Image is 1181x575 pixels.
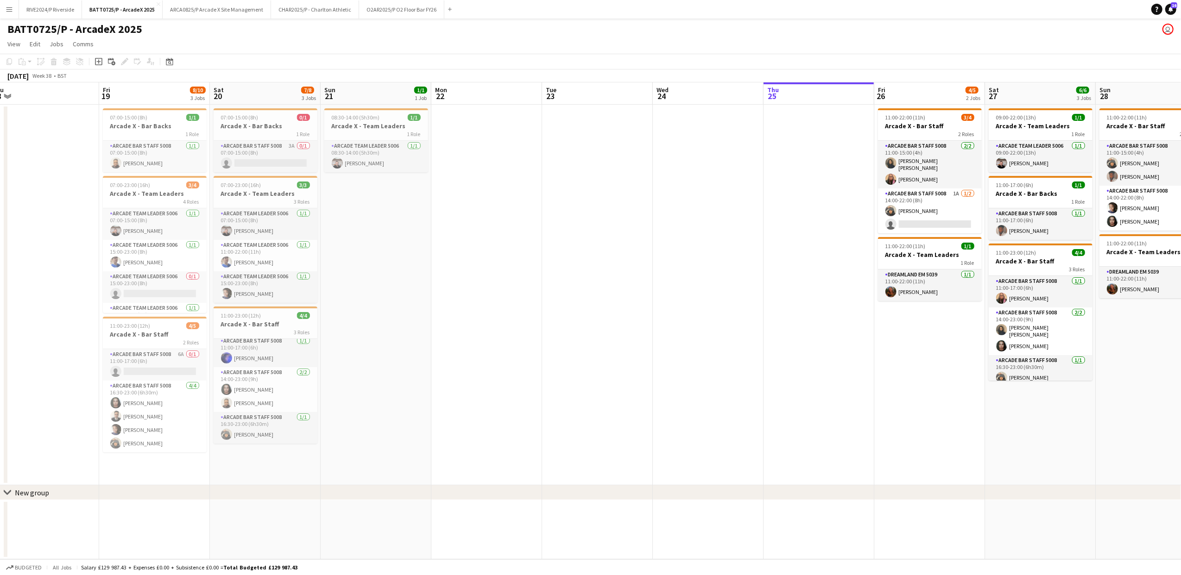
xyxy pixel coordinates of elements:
[1077,94,1091,101] div: 3 Jobs
[214,367,317,412] app-card-role: Arcade Bar Staff 50082/214:00-23:00 (9h)[PERSON_NAME][PERSON_NAME]
[103,317,207,452] app-job-card: 11:00-23:00 (12h)4/5Arcade X - Bar Staff2 RolesArcade Bar Staff 50086A0/111:00-17:00 (6h) Arcade ...
[989,189,1093,198] h3: Arcade X - Bar Backs
[301,87,314,94] span: 7/8
[103,176,207,313] app-job-card: 07:00-23:00 (16h)3/4Arcade X - Team Leaders4 RolesArcade Team Leader 50061/107:00-15:00 (8h)[PERS...
[7,71,29,81] div: [DATE]
[332,114,380,121] span: 08:30-14:00 (5h30m)
[989,108,1093,172] app-job-card: 09:00-22:00 (13h)1/1Arcade X - Team Leaders1 RoleArcade Team Leader 50061/109:00-22:00 (13h)[PERS...
[302,94,316,101] div: 3 Jobs
[996,249,1036,256] span: 11:00-23:00 (12h)
[1076,87,1089,94] span: 6/6
[996,181,1034,188] span: 11:00-17:00 (6h)
[1072,198,1085,205] span: 1 Role
[323,91,335,101] span: 21
[878,188,982,233] app-card-role: Arcade Bar Staff 50081A1/214:00-22:00 (8h)[PERSON_NAME]
[297,312,310,319] span: 4/4
[15,564,42,571] span: Budgeted
[878,86,885,94] span: Fri
[989,122,1093,130] h3: Arcade X - Team Leaders
[961,259,974,266] span: 1 Role
[103,381,207,452] app-card-role: Arcade Bar Staff 50084/416:30-23:00 (6h30m)[PERSON_NAME][PERSON_NAME][PERSON_NAME][PERSON_NAME]
[101,91,110,101] span: 19
[544,91,556,101] span: 23
[186,181,199,188] span: 3/4
[878,108,982,233] app-job-card: 11:00-22:00 (11h)3/4Arcade X - Bar Staff2 RolesArcade Bar Staff 50082/211:00-15:00 (4h)[PERSON_NA...
[19,0,82,19] button: RIVE2024/P Riverside
[15,488,49,497] div: New group
[878,269,982,301] app-card-role: Dreamland EM 50391/111:00-22:00 (11h)[PERSON_NAME]
[103,189,207,198] h3: Arcade X - Team Leaders
[297,114,310,121] span: 0/1
[214,189,317,198] h3: Arcade X - Team Leaders
[186,114,199,121] span: 1/1
[221,312,261,319] span: 11:00-23:00 (12h)
[214,271,317,303] app-card-role: Arcade Team Leader 50061/115:00-23:00 (8h)[PERSON_NAME]
[214,122,317,130] h3: Arcade X - Bar Backs
[81,564,297,571] div: Salary £129 987.43 + Expenses £0.00 + Subsistence £0.00 =
[989,355,1093,387] app-card-role: Arcade Bar Staff 50081/116:30-23:00 (6h30m)[PERSON_NAME]
[961,243,974,250] span: 1/1
[297,181,310,188] span: 3/3
[885,114,926,121] span: 11:00-22:00 (11h)
[110,181,151,188] span: 07:00-23:00 (16h)
[767,86,779,94] span: Thu
[408,114,421,121] span: 1/1
[183,339,199,346] span: 2 Roles
[989,208,1093,240] app-card-role: Arcade Bar Staff 50081/111:00-17:00 (6h)[PERSON_NAME]
[221,114,259,121] span: 07:00-15:00 (8h)
[359,0,444,19] button: O2AR2025/P O2 Floor Bar FY26
[989,307,1093,355] app-card-role: Arcade Bar Staff 50082/214:00-23:00 (9h)[PERSON_NAME] [PERSON_NAME][PERSON_NAME]
[223,564,297,571] span: Total Budgeted £129 987.43
[73,40,94,48] span: Comms
[324,122,428,130] h3: Arcade X - Team Leaders
[214,141,317,172] app-card-role: Arcade Bar Staff 50083A0/107:00-15:00 (8h)
[214,240,317,271] app-card-role: Arcade Team Leader 50061/111:00-22:00 (11h)[PERSON_NAME]
[214,176,317,303] div: 07:00-23:00 (16h)3/3Arcade X - Team Leaders3 RolesArcade Team Leader 50061/107:00-15:00 (8h)[PERS...
[878,237,982,301] app-job-card: 11:00-22:00 (11h)1/1Arcade X - Team Leaders1 RoleDreamland EM 50391/111:00-22:00 (11h)[PERSON_NAME]
[214,412,317,444] app-card-role: Arcade Bar Staff 50081/116:30-23:00 (6h30m)[PERSON_NAME]
[1072,181,1085,188] span: 1/1
[546,86,556,94] span: Tue
[415,94,427,101] div: 1 Job
[212,91,224,101] span: 20
[7,40,20,48] span: View
[878,250,982,259] h3: Arcade X - Team Leaders
[324,108,428,172] app-job-card: 08:30-14:00 (5h30m)1/1Arcade X - Team Leaders1 RoleArcade Team Leader 50061/108:30-14:00 (5h30m)[...
[1107,240,1147,247] span: 11:00-22:00 (11h)
[414,87,427,94] span: 1/1
[183,198,199,205] span: 4 Roles
[214,306,317,444] app-job-card: 11:00-23:00 (12h)4/4Arcade X - Bar Staff3 RolesArcade Bar Staff 50081/111:00-17:00 (6h)[PERSON_NA...
[190,87,206,94] span: 8/10
[1072,114,1085,121] span: 1/1
[103,303,207,334] app-card-role: Arcade Team Leader 50061/115:00-23:00 (8h)
[186,322,199,329] span: 4/5
[966,94,980,101] div: 2 Jobs
[57,72,67,79] div: BST
[324,86,335,94] span: Sun
[989,176,1093,240] app-job-card: 11:00-17:00 (6h)1/1Arcade X - Bar Backs1 RoleArcade Bar Staff 50081/111:00-17:00 (6h)[PERSON_NAME]
[51,564,73,571] span: All jobs
[434,91,447,101] span: 22
[878,122,982,130] h3: Arcade X - Bar Staff
[69,38,97,50] a: Comms
[989,141,1093,172] app-card-role: Arcade Team Leader 50061/109:00-22:00 (13h)[PERSON_NAME]
[878,141,982,188] app-card-role: Arcade Bar Staff 50082/211:00-15:00 (4h)[PERSON_NAME] [PERSON_NAME][PERSON_NAME]
[1072,249,1085,256] span: 4/4
[103,141,207,172] app-card-role: Arcade Bar Staff 50081/107:00-15:00 (8h)[PERSON_NAME]
[214,336,317,367] app-card-role: Arcade Bar Staff 50081/111:00-17:00 (6h)[PERSON_NAME]
[989,276,1093,307] app-card-role: Arcade Bar Staff 50081/111:00-17:00 (6h)[PERSON_NAME]
[989,244,1093,381] app-job-card: 11:00-23:00 (12h)4/4Arcade X - Bar Staff3 RolesArcade Bar Staff 50081/111:00-17:00 (6h)[PERSON_NA...
[214,208,317,240] app-card-role: Arcade Team Leader 50061/107:00-15:00 (8h)[PERSON_NAME]
[190,94,205,101] div: 3 Jobs
[103,122,207,130] h3: Arcade X - Bar Backs
[103,108,207,172] div: 07:00-15:00 (8h)1/1Arcade X - Bar Backs1 RoleArcade Bar Staff 50081/107:00-15:00 (8h)[PERSON_NAME]
[297,131,310,137] span: 1 Role
[214,86,224,94] span: Sat
[1072,131,1085,137] span: 1 Role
